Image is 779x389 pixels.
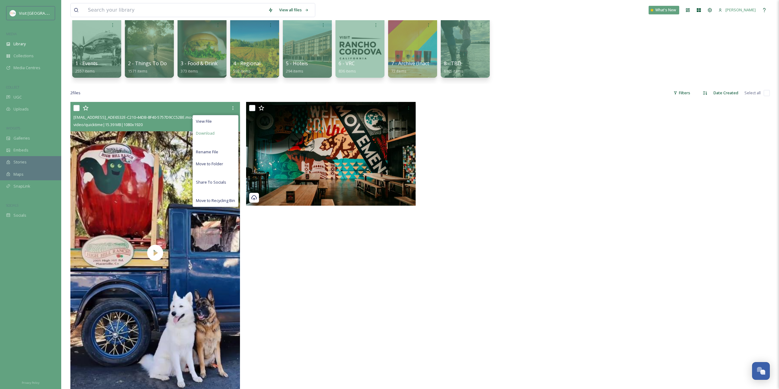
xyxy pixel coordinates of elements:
span: Move to Folder [196,161,223,167]
span: 8 - TBD [444,60,461,67]
a: 5 - Hotels294 items [286,61,308,74]
span: WIDGETS [6,126,20,130]
span: Visit [GEOGRAPHIC_DATA][PERSON_NAME] [19,10,97,16]
span: Privacy Policy [22,381,39,385]
a: 7 - Archive (Inactive)72 items [391,61,437,74]
span: Media Centres [13,65,40,71]
button: Open Chat [752,362,770,380]
span: UGC [13,94,22,100]
div: Date Created [710,87,741,99]
input: Search your library [85,3,265,17]
span: Collections [13,53,34,59]
span: Rename File [196,149,218,155]
span: 294 items [286,68,303,74]
span: 1 - Events [75,60,98,67]
span: 373 items [181,68,198,74]
span: 2 - Things To Do [128,60,167,67]
a: 1 - Events2557 items [75,61,98,74]
span: Library [13,41,26,47]
span: Download [196,130,215,136]
span: Move to Recycling Bin [196,198,235,204]
span: 3 - Food & Drink [181,60,218,67]
span: Uploads [13,106,29,112]
span: View File [196,118,212,124]
div: Filters [670,87,693,99]
span: Stories [13,159,27,165]
span: 4 - Regional [233,60,260,67]
span: [EMAIL_ADDRESS]_ADE6532E-C210-44DB-8F40-5757D9CC52BE.mov [73,114,193,120]
span: 2557 items [75,68,95,74]
span: 72 items [391,68,406,74]
img: images.png [10,10,16,16]
span: 5 - Hotels [286,60,308,67]
span: 6 - VRC [339,60,355,67]
span: Share To Socials [196,179,226,185]
a: 3 - Food & Drink373 items [181,61,218,74]
a: 2 - Things To Do1571 items [128,61,167,74]
img: MOVEMENT (1).jpg [246,102,416,206]
span: SnapLink [13,183,30,189]
span: [PERSON_NAME] [725,7,756,13]
span: Select all [744,90,761,96]
span: 592 items [233,68,251,74]
span: 836 items [339,68,356,74]
a: View all files [276,4,312,16]
span: Socials [13,212,26,218]
span: video/quicktime | 15.39 MB | 1080 x 1920 [73,122,143,127]
a: 8 - TBD6105 items [444,61,463,74]
span: SOCIALS [6,203,18,208]
a: 4 - Regional592 items [233,61,260,74]
span: 7 - Archive (Inactive) [391,60,437,67]
a: What's New [649,6,679,14]
span: COLLECT [6,85,19,89]
a: [PERSON_NAME] [715,4,759,16]
a: 6 - VRC836 items [339,61,356,74]
span: 6105 items [444,68,463,74]
span: 1571 items [128,68,148,74]
span: Maps [13,171,24,177]
span: 2 file s [70,90,81,96]
span: Embeds [13,147,28,153]
span: Galleries [13,135,30,141]
a: Privacy Policy [22,379,39,386]
span: MEDIA [6,32,17,36]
